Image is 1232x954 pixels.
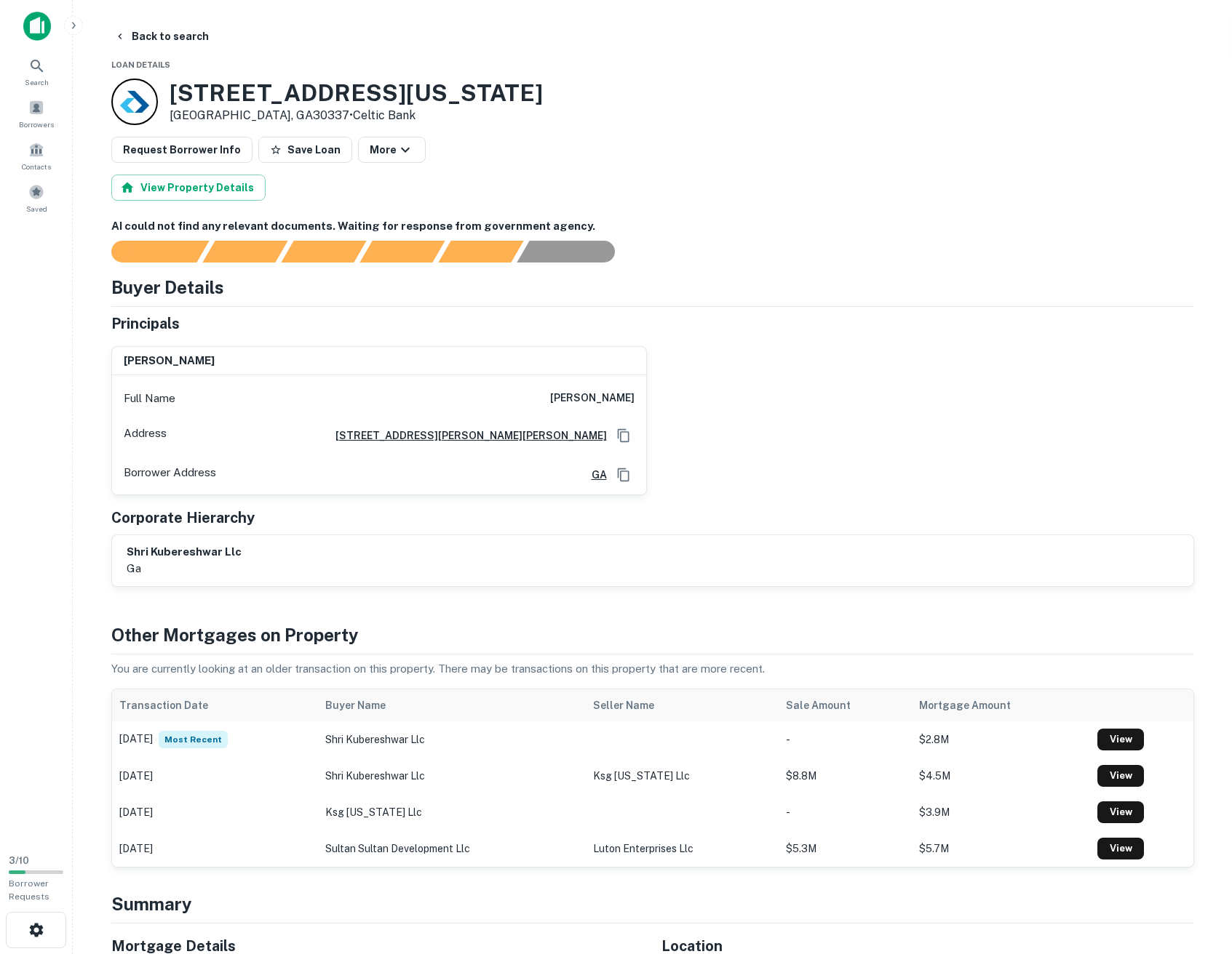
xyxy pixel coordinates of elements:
th: Mortgage Amount [912,689,1090,721]
p: You are currently looking at an older transaction on this property. There may be transactions on ... [111,660,1194,678]
span: Most Recent [159,731,228,748]
span: Loan Details [111,60,170,69]
button: Copy Address [613,464,635,486]
div: Your request is received and processing... [202,241,287,262]
td: sultan sultan development llc [318,830,586,867]
td: shri kubereshwar llc [318,721,586,758]
a: [STREET_ADDRESS][PERSON_NAME][PERSON_NAME] [324,428,607,444]
span: Borrowers [19,119,54,130]
a: View [1097,838,1144,859]
h6: AI could not find any relevant documents. Waiting for response from government agency. [111,218,1194,235]
div: AI fulfillment process complete. [517,241,632,262]
a: Celtic Bank [353,108,416,122]
p: ga [127,560,242,577]
span: Saved [26,203,47,215]
button: Back to search [108,23,215,49]
td: [DATE] [112,794,319,830]
img: capitalize-icon.png [23,12,51,41]
button: Copy Address [613,425,635,446]
div: Documents found, AI parsing details... [281,241,366,262]
span: Contacts [22,161,51,172]
a: GA [580,467,607,483]
td: [DATE] [112,721,319,758]
p: Address [124,425,167,446]
td: $3.9M [912,794,1090,830]
a: Borrowers [4,94,68,133]
h3: [STREET_ADDRESS][US_STATE] [170,79,543,107]
h5: Corporate Hierarchy [111,507,255,529]
h4: Summary [111,891,1194,917]
td: - [779,721,912,758]
p: [GEOGRAPHIC_DATA], GA30337 • [170,107,543,124]
h4: Other Mortgages on Property [111,622,1194,648]
h5: Principals [111,313,180,334]
td: $2.8M [912,721,1090,758]
a: Contacts [4,136,68,175]
td: shri kubereshwar llc [318,758,586,794]
td: - [779,794,912,830]
button: Request Borrower Info [111,137,253,163]
a: View [1097,765,1144,787]
td: ksg [US_STATE] llc [318,794,586,830]
td: luton enterprises llc [586,830,779,867]
div: Principals found, still searching for contact information. This may take time... [438,241,523,262]
td: $4.5M [912,758,1090,794]
button: More [358,137,426,163]
td: [DATE] [112,830,319,867]
button: View Property Details [111,175,266,201]
span: 3 / 10 [9,855,29,866]
h6: [PERSON_NAME] [124,353,215,369]
button: Save Loan [258,137,352,163]
th: Sale Amount [779,689,912,721]
div: Sending borrower request to AI... [94,241,203,262]
td: ksg [US_STATE] llc [586,758,779,794]
a: Search [4,52,68,91]
th: Transaction Date [112,689,319,721]
th: Seller Name [586,689,779,721]
th: Buyer Name [318,689,586,721]
p: Borrower Address [124,464,216,486]
a: View [1097,729,1144,750]
td: [DATE] [112,758,319,794]
td: $8.8M [779,758,912,794]
span: Borrower Requests [9,878,49,902]
td: $5.7M [912,830,1090,867]
h6: shri kubereshwar llc [127,544,242,561]
a: View [1097,801,1144,823]
div: Principals found, AI now looking for contact information... [359,241,445,262]
a: Saved [4,178,68,217]
p: Full Name [124,390,175,407]
h6: [PERSON_NAME] [550,390,635,407]
td: $5.3M [779,830,912,867]
h4: Buyer Details [111,274,224,300]
iframe: Chat Widget [1159,838,1232,907]
span: Search [25,76,49,88]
